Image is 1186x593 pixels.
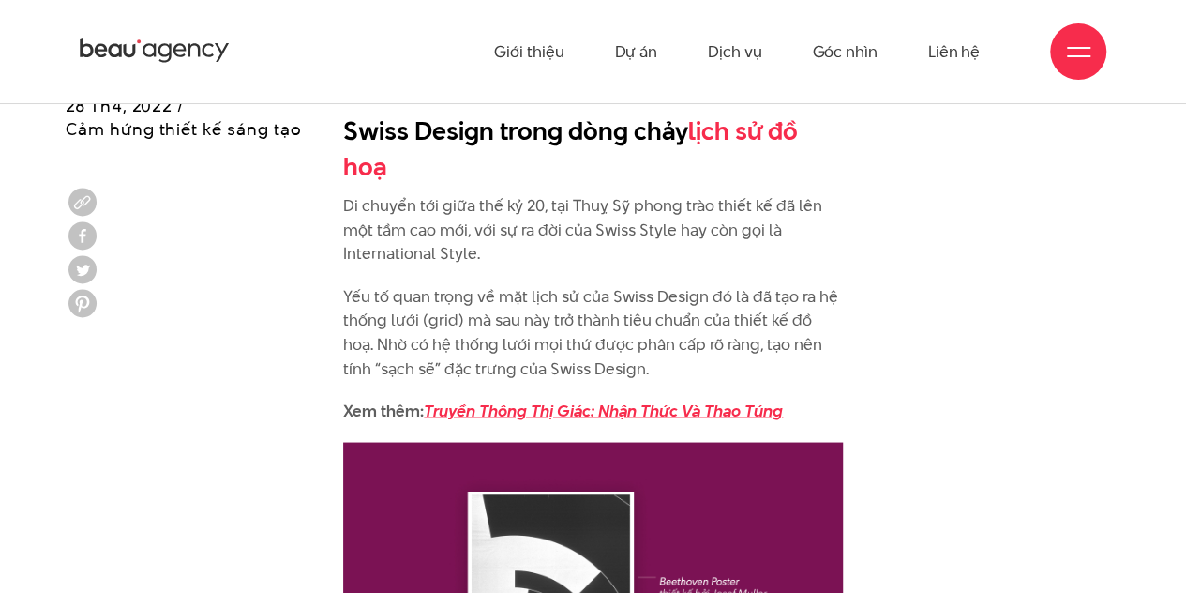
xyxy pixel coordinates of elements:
[343,114,843,184] h2: Swiss Design trong dòng chảy
[343,114,798,184] a: lịch sử đồ hoạ
[424,399,783,421] a: Truyền Thông Thị Giác: Nhận Thức Và Thao Túng
[66,94,301,141] span: 28 Th4, 2022 / Cảm hứng thiết kế sáng tạo
[343,193,843,266] p: Di chuyển tới giữa thế kỷ 20, tại Thuỵ Sỹ phong trào thiết kế đã lên một tầm cao mới, với sự ra đ...
[343,399,783,421] strong: Xem thêm:
[343,284,843,380] p: Yếu tố quan trọng về mặt lịch sử của Swiss Design đó là đã tạo ra hệ thống lưới (grid) mà sau này...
